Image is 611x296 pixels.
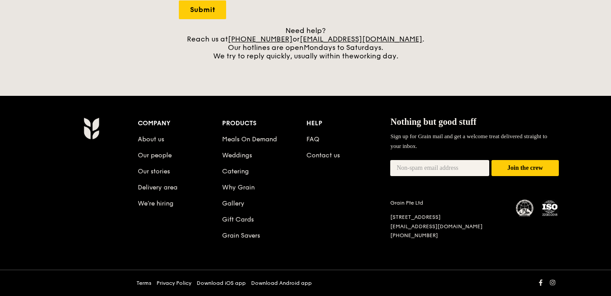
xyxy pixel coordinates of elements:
[83,117,99,140] img: Grain
[306,136,319,143] a: FAQ
[390,232,438,238] a: [PHONE_NUMBER]
[138,168,170,175] a: Our stories
[228,35,293,43] a: [PHONE_NUMBER]
[354,52,398,60] span: working day.
[222,216,254,223] a: Gift Cards
[138,200,173,207] a: We’re hiring
[251,280,312,287] a: Download Android app
[222,136,277,143] a: Meals On Demand
[136,280,151,287] a: Terms
[304,43,383,52] span: Mondays to Saturdays.
[222,232,260,239] a: Grain Savers
[197,280,246,287] a: Download iOS app
[222,152,252,159] a: Weddings
[390,223,483,230] a: [EMAIL_ADDRESS][DOMAIN_NAME]
[306,117,391,130] div: Help
[222,117,306,130] div: Products
[222,200,244,207] a: Gallery
[390,214,505,221] div: [STREET_ADDRESS]
[491,160,559,177] button: Join the crew
[222,168,249,175] a: Catering
[300,35,422,43] a: [EMAIL_ADDRESS][DOMAIN_NAME]
[390,133,547,149] span: Sign up for Grain mail and get a welcome treat delivered straight to your inbox.
[222,184,255,191] a: Why Grain
[390,117,476,127] span: Nothing but good stuff
[157,280,191,287] a: Privacy Policy
[138,117,222,130] div: Company
[516,200,534,218] img: MUIS Halal Certified
[179,0,226,19] input: Submit
[179,26,432,60] div: Need help? Reach us at or . Our hotlines are open We try to reply quickly, usually within the
[138,152,172,159] a: Our people
[138,184,178,191] a: Delivery area
[306,152,340,159] a: Contact us
[138,136,164,143] a: About us
[390,160,489,176] input: Non-spam email address
[390,199,505,206] div: Grain Pte Ltd
[541,199,559,217] img: ISO Certified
